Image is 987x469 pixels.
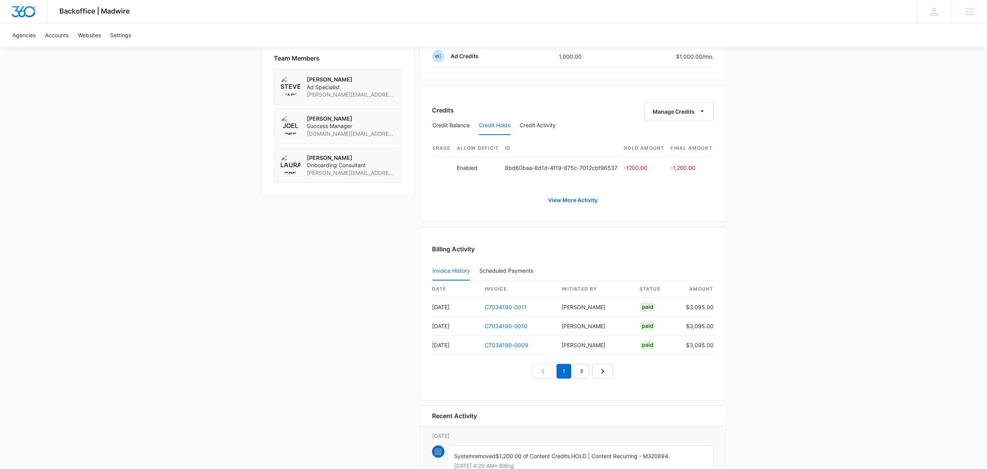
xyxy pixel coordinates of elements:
p: -1200.00 [624,164,664,172]
span: removed [473,453,496,459]
a: C7034190-0009 [485,342,528,348]
button: Credit Balance [432,116,470,135]
p: [PERSON_NAME] [307,76,395,83]
a: View More Activity [540,191,605,209]
td: [DATE] [432,298,479,317]
span: Ad Specialist [307,83,395,91]
img: Steven Warren [280,76,301,96]
th: status [633,281,680,298]
span: [PERSON_NAME][EMAIL_ADDRESS][PERSON_NAME][DOMAIN_NAME] [307,91,395,99]
span: HOLD | Content Recurring - M320894. [571,453,670,459]
div: Scheduled Payments [479,268,536,273]
th: invoice [479,281,556,298]
span: ID [505,145,617,152]
div: Paid [640,302,656,312]
p: [DATE] 4:20 AM • Billing [454,463,707,469]
p: [DATE] [432,432,714,440]
span: Hold Amount [624,145,664,152]
h3: Credits [432,106,454,115]
td: [PERSON_NAME] [555,336,633,355]
span: Backoffice | Madwire [59,7,130,15]
a: Websites [73,23,105,47]
div: Paid [640,340,656,350]
td: [DATE] [432,317,479,336]
span: System [454,453,473,459]
td: $3,095.00 [680,317,714,336]
a: C7034190-0011 [485,304,527,310]
span: Team Members [274,54,320,63]
img: Laura Streeter [280,154,301,174]
em: 1 [557,364,571,379]
td: $3,095.00 [680,298,714,317]
td: [PERSON_NAME] [555,317,633,336]
a: Settings [105,23,136,47]
a: Next Page [592,364,613,379]
button: Invoice History [432,262,470,280]
span: Allow Deficit [457,145,499,152]
span: Success Manager [307,122,395,130]
span: /mo. [702,53,714,60]
td: [PERSON_NAME] [555,298,633,317]
p: -1,200.00 [671,164,712,172]
span: [DOMAIN_NAME][EMAIL_ADDRESS][DOMAIN_NAME] [307,130,395,138]
th: Initiated By [555,281,633,298]
p: 8bd60baa-8d1d-4f19-875c-7012cbf96537 [505,164,617,172]
a: Page 2 [574,364,589,379]
nav: Pagination [532,364,613,379]
span: $1,200.00 of Content Credits. [496,453,571,459]
a: Agencies [8,23,40,47]
th: date [432,281,479,298]
button: Manage Credits [645,102,714,121]
h6: Recent Activity [432,411,477,421]
button: Credit Activity [520,116,556,135]
td: [DATE] [432,336,479,355]
button: Credit Holds [479,116,510,135]
div: Paid [640,321,656,331]
a: Accounts [40,23,73,47]
td: $3,095.00 [680,336,714,355]
th: amount [680,281,714,298]
img: Joel Green [280,115,301,135]
span: Final Amount [671,145,712,152]
span: [PERSON_NAME][EMAIL_ADDRESS][PERSON_NAME][DOMAIN_NAME] [307,169,395,177]
td: 1,000.00 [553,45,619,67]
p: [PERSON_NAME] [307,115,395,123]
span: Onboarding Consultant [307,161,395,169]
p: $1,000.00 [676,52,714,61]
p: Ad Credits [451,52,479,60]
p: [PERSON_NAME] [307,154,395,162]
h3: Billing Activity [432,244,714,254]
a: C7034190-0010 [485,323,527,329]
p: Enabled [457,164,499,172]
